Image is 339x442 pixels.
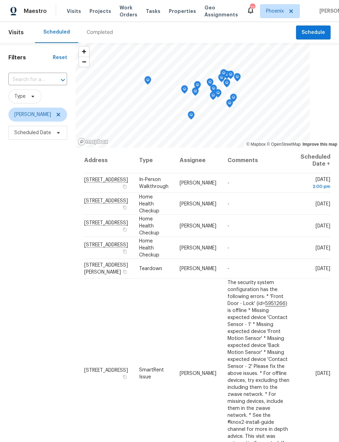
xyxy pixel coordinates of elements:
button: Copy Address [122,269,128,275]
span: [PERSON_NAME] [14,111,51,118]
span: Teardown [139,266,162,271]
span: Projects [89,8,111,15]
span: Phoenix [266,8,284,15]
span: [DATE] [301,177,330,190]
span: - [228,181,229,186]
a: Improve this map [303,142,337,147]
button: Copy Address [122,183,128,190]
span: Visits [67,8,81,15]
span: [STREET_ADDRESS][PERSON_NAME] [84,263,128,275]
div: Map marker [210,92,217,102]
button: Copy Address [122,248,128,254]
h1: Filters [8,54,53,61]
div: Map marker [215,89,222,100]
span: [PERSON_NAME] [180,371,216,376]
div: Map marker [181,85,188,96]
input: Search for an address... [8,74,48,85]
span: Type [14,93,26,100]
span: Home Health Checkup [139,194,159,213]
span: [STREET_ADDRESS] [84,368,128,372]
span: [DATE] [316,266,330,271]
div: Map marker [192,87,199,98]
div: Map marker [218,74,225,85]
div: Map marker [210,85,217,95]
div: Map marker [226,99,233,110]
div: Map marker [230,94,237,104]
span: [PERSON_NAME] [180,223,216,228]
span: Scheduled Date [14,129,51,136]
button: Copy Address [122,374,128,380]
span: - [228,201,229,206]
span: SmartRent Issue [139,367,164,379]
span: Maestro [24,8,47,15]
span: Properties [169,8,196,15]
div: Map marker [234,73,241,84]
button: Schedule [296,26,331,40]
a: Mapbox [246,142,266,147]
div: 2:00 pm [301,183,330,190]
button: Zoom out [79,57,89,67]
span: Tasks [146,9,160,14]
span: [DATE] [316,201,330,206]
span: Home Health Checkup [139,216,159,235]
th: Address [84,148,134,173]
th: Type [134,148,174,173]
canvas: Map [75,43,310,148]
th: Comments [222,148,295,173]
span: Home Health Checkup [139,238,159,257]
div: Map marker [223,79,230,90]
span: [DATE] [316,371,330,376]
span: In-Person Walkthrough [139,177,168,189]
span: - [228,245,229,250]
a: OpenStreetMap [267,142,301,147]
th: Assignee [174,148,222,173]
div: Map marker [194,81,201,92]
div: Reset [53,54,67,61]
span: [PERSON_NAME] [180,266,216,271]
div: Map marker [188,111,195,122]
span: [PERSON_NAME] [180,201,216,206]
div: Completed [87,29,113,36]
button: Copy Address [122,204,128,210]
span: Schedule [302,28,325,37]
div: Scheduled [43,29,70,36]
div: 13 [250,4,255,11]
button: Zoom in [79,46,89,57]
span: - [228,266,229,271]
span: [PERSON_NAME] [180,245,216,250]
button: Open [58,75,68,85]
span: [PERSON_NAME] [180,181,216,186]
div: Map marker [227,71,234,81]
span: Geo Assignments [204,4,238,18]
div: Map marker [144,76,151,87]
div: Map marker [207,78,214,89]
span: Work Orders [120,4,137,18]
span: [DATE] [316,223,330,228]
div: Map marker [220,69,227,80]
span: - [228,223,229,228]
a: Mapbox homepage [78,138,108,146]
span: Visits [8,25,24,40]
span: [DATE] [316,245,330,250]
th: Scheduled Date ↑ [295,148,331,173]
button: Copy Address [122,226,128,232]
